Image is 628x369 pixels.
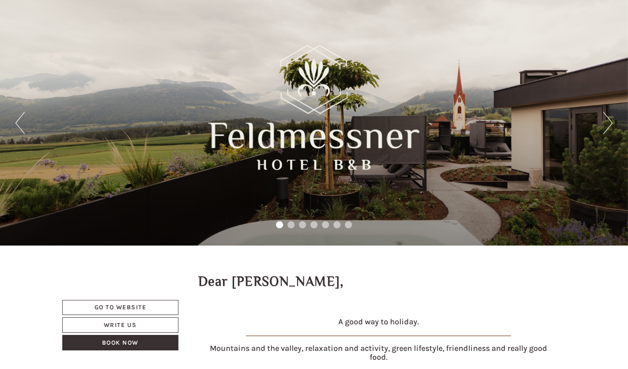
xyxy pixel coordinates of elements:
[603,112,613,134] button: Next
[246,335,511,336] img: image
[62,300,178,315] a: Go to website
[205,344,553,362] h4: Mountains and the valley, relaxation and activity, green lifestyle, friendliness and really good ...
[15,112,25,134] button: Previous
[205,318,553,327] h4: A good way to holiday.
[62,317,178,333] a: Write us
[198,274,344,289] h1: Dear [PERSON_NAME],
[62,335,178,350] a: Book now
